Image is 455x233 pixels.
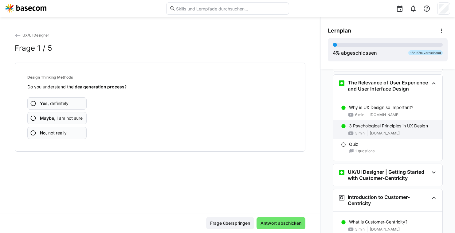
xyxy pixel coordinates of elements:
input: Skills und Lernpfade durchsuchen… [175,6,285,11]
b: Yes [40,101,48,106]
span: , I am not sure [40,115,83,121]
span: Lernplan [328,27,351,34]
span: UX/UI Designer [22,33,49,37]
h2: Frage 1 / 5 [15,44,52,53]
b: Maybe [40,115,54,121]
b: No [40,130,46,135]
span: 6 min [355,112,364,117]
p: 3 Psychological Principles in UX Design [349,123,428,129]
p: Quiz [349,141,358,147]
span: 3 min [355,227,365,232]
a: UX/UI Designer [15,33,49,37]
h4: Design Thinking Methods [27,75,293,80]
strong: idea generation process [73,84,124,89]
p: What is Customer-Centricity? [349,219,407,225]
span: Antwort abschicken [260,220,302,226]
span: 4 [333,50,336,56]
button: Antwort abschicken [257,217,305,229]
h3: UX/UI Designer | Getting Started with Customer-Centricity [348,169,429,181]
span: Frage überspringen [209,220,251,226]
span: , definitely [40,100,69,107]
p: Why is UX Design so Important? [349,104,413,111]
h3: The Relevance of User Experience and User Interface Design [348,80,429,92]
p: Do you understand the ? [27,84,293,90]
span: [DOMAIN_NAME] [370,131,400,136]
button: Frage überspringen [206,217,254,229]
div: % abgeschlossen [333,49,377,56]
span: 3 min [355,131,365,136]
span: , not really [40,130,67,136]
span: [DOMAIN_NAME] [370,112,399,117]
span: [DOMAIN_NAME] [370,227,400,232]
span: 1 questions [355,149,375,153]
h3: Introduction to Customer-Centricity [348,194,429,206]
div: 15h 27m verbleibend [408,50,443,55]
